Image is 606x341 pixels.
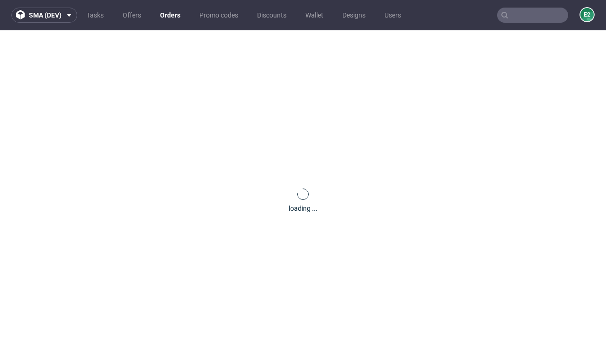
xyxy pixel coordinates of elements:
a: Offers [117,8,147,23]
button: sma (dev) [11,8,77,23]
a: Designs [337,8,371,23]
a: Wallet [300,8,329,23]
a: Discounts [251,8,292,23]
span: sma (dev) [29,12,62,18]
a: Orders [154,8,186,23]
a: Tasks [81,8,109,23]
a: Promo codes [194,8,244,23]
div: loading ... [289,204,318,213]
a: Users [379,8,407,23]
figcaption: e2 [580,8,594,21]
